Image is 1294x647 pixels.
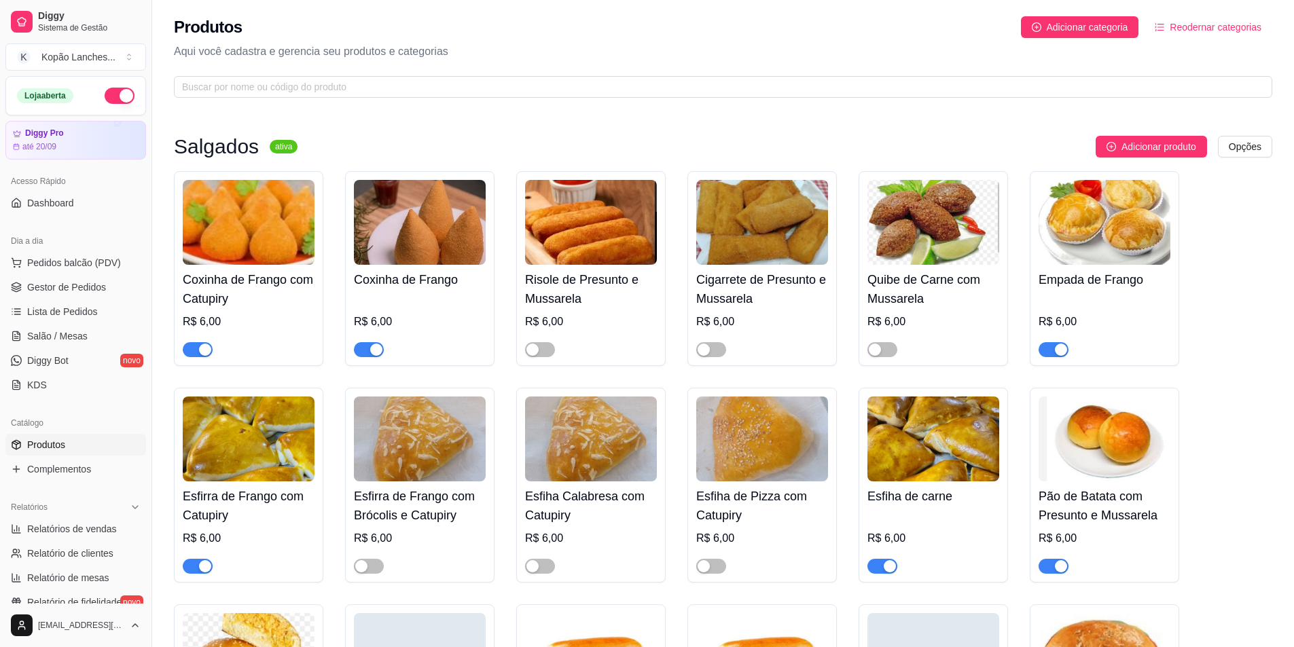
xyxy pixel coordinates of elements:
button: Select a team [5,43,146,71]
input: Buscar por nome ou código do produto [182,79,1253,94]
div: R$ 6,00 [183,530,314,547]
a: Diggy Botnovo [5,350,146,371]
h4: Quibe de Carne com Mussarela [867,270,999,308]
div: Dia a dia [5,230,146,252]
h4: Coxinha de Frango com Catupiry [183,270,314,308]
h4: Esfiha de Pizza com Catupiry [696,487,828,525]
span: KDS [27,378,47,392]
a: Diggy Proaté 20/09 [5,121,146,160]
div: R$ 6,00 [696,530,828,547]
h4: Esfiha de carne [867,487,999,506]
article: Diggy Pro [25,128,64,138]
h4: Cigarrete de Presunto e Mussarela [696,270,828,308]
span: plus-circle [1107,142,1116,151]
a: DiggySistema de Gestão [5,5,146,38]
img: product-image [1039,180,1170,265]
span: Diggy Bot [27,354,69,367]
button: Pedidos balcão (PDV) [5,252,146,274]
div: R$ 6,00 [525,530,657,547]
img: product-image [867,180,999,265]
sup: ativa [270,140,298,153]
a: Relatório de clientes [5,542,146,564]
a: Lista de Pedidos [5,301,146,322]
h4: Esfirra de Frango com Brócolis e Catupiry [354,487,486,525]
span: [EMAIL_ADDRESS][DOMAIN_NAME] [38,620,124,631]
div: R$ 6,00 [867,314,999,330]
span: Relatórios de vendas [27,522,117,536]
h4: Empada de Frango [1039,270,1170,289]
div: R$ 6,00 [1039,530,1170,547]
a: Salão / Mesas [5,325,146,347]
a: Dashboard [5,192,146,214]
div: Acesso Rápido [5,170,146,192]
span: Relatório de clientes [27,547,113,560]
div: Kopão Lanches ... [41,50,115,64]
a: Relatório de mesas [5,567,146,589]
h4: Risole de Presunto e Mussarela [525,270,657,308]
div: R$ 6,00 [354,530,486,547]
span: Gestor de Pedidos [27,280,106,294]
span: Adicionar produto [1121,139,1196,154]
div: R$ 6,00 [1039,314,1170,330]
img: product-image [183,396,314,481]
a: Relatórios de vendas [5,518,146,540]
img: product-image [525,396,657,481]
span: Complementos [27,462,91,476]
span: Opções [1229,139,1261,154]
a: Gestor de Pedidos [5,276,146,298]
span: Relatórios [11,502,48,513]
span: Salão / Mesas [27,329,88,343]
img: product-image [525,180,657,265]
img: product-image [1039,396,1170,481]
span: Pedidos balcão (PDV) [27,256,121,270]
article: até 20/09 [22,141,56,152]
img: product-image [354,396,486,481]
span: Lista de Pedidos [27,305,98,318]
h4: Esfirra de Frango com Catupiry [183,487,314,525]
h4: Pão de Batata com Presunto e Mussarela [1039,487,1170,525]
div: R$ 6,00 [354,314,486,330]
a: KDS [5,374,146,396]
div: Catálogo [5,412,146,434]
span: K [17,50,31,64]
div: R$ 6,00 [696,314,828,330]
img: product-image [867,396,999,481]
button: Alterar Status [105,88,134,104]
span: plus-circle [1032,22,1041,32]
img: product-image [696,396,828,481]
h3: Salgados [174,138,259,155]
h4: Esfiha Calabresa com Catupiry [525,487,657,525]
div: Loja aberta [17,88,73,103]
span: Adicionar categoria [1047,20,1128,35]
a: Relatório de fidelidadenovo [5,591,146,613]
span: Dashboard [27,196,74,210]
div: R$ 6,00 [525,314,657,330]
p: Aqui você cadastra e gerencia seu produtos e categorias [174,43,1272,60]
img: product-image [354,180,486,265]
span: Sistema de Gestão [38,22,141,33]
button: [EMAIL_ADDRESS][DOMAIN_NAME] [5,609,146,642]
span: ordered-list [1155,22,1164,32]
span: Produtos [27,438,65,451]
div: R$ 6,00 [183,314,314,330]
a: Complementos [5,458,146,480]
h4: Coxinha de Frango [354,270,486,289]
span: Relatório de mesas [27,571,109,585]
button: Reodernar categorias [1144,16,1272,38]
button: Adicionar categoria [1021,16,1139,38]
span: Relatório de fidelidade [27,595,122,609]
h2: Produtos [174,16,242,38]
button: Adicionar produto [1096,136,1207,158]
button: Opções [1218,136,1272,158]
span: Diggy [38,10,141,22]
a: Produtos [5,434,146,456]
img: product-image [696,180,828,265]
span: Reodernar categorias [1170,20,1261,35]
img: product-image [183,180,314,265]
div: R$ 6,00 [867,530,999,547]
